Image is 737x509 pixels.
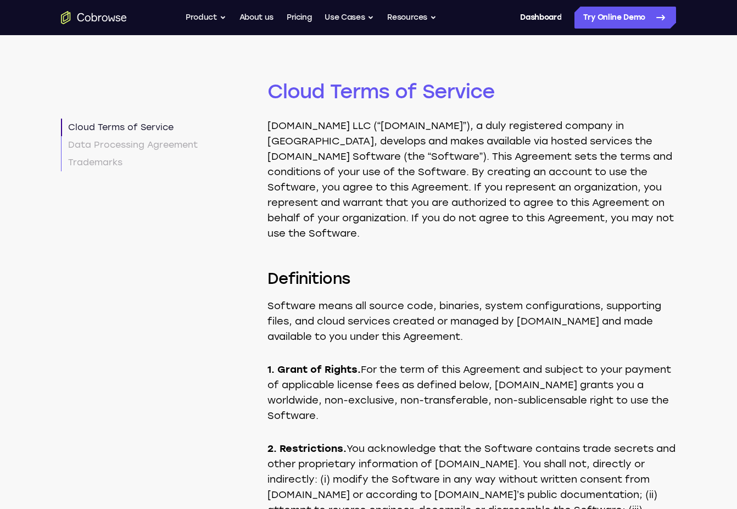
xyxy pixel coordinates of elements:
strong: 2. Restrictions. [267,443,347,455]
strong: 1. Grant of Rights. [267,363,361,376]
p: For the term of this Agreement and subject to your payment of applicable license fees as defined ... [267,362,676,423]
button: Use Cases [325,7,374,29]
a: Dashboard [520,7,561,29]
p: [DOMAIN_NAME] LLC (“[DOMAIN_NAME]”), a duly registered company in [GEOGRAPHIC_DATA], develops and... [267,118,676,241]
a: Pricing [287,7,312,29]
button: Product [186,7,226,29]
h3: Definitions [267,267,676,289]
a: Try Online Demo [574,7,676,29]
button: Resources [387,7,437,29]
a: Data Processing Agreement [61,136,198,154]
a: Go to the home page [61,11,127,24]
a: Trademarks [61,154,198,171]
a: Cloud Terms of Service [61,119,198,136]
p: Software means all source code, binaries, system configurations, supporting files, and cloud serv... [267,298,676,344]
a: About us [239,7,273,29]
